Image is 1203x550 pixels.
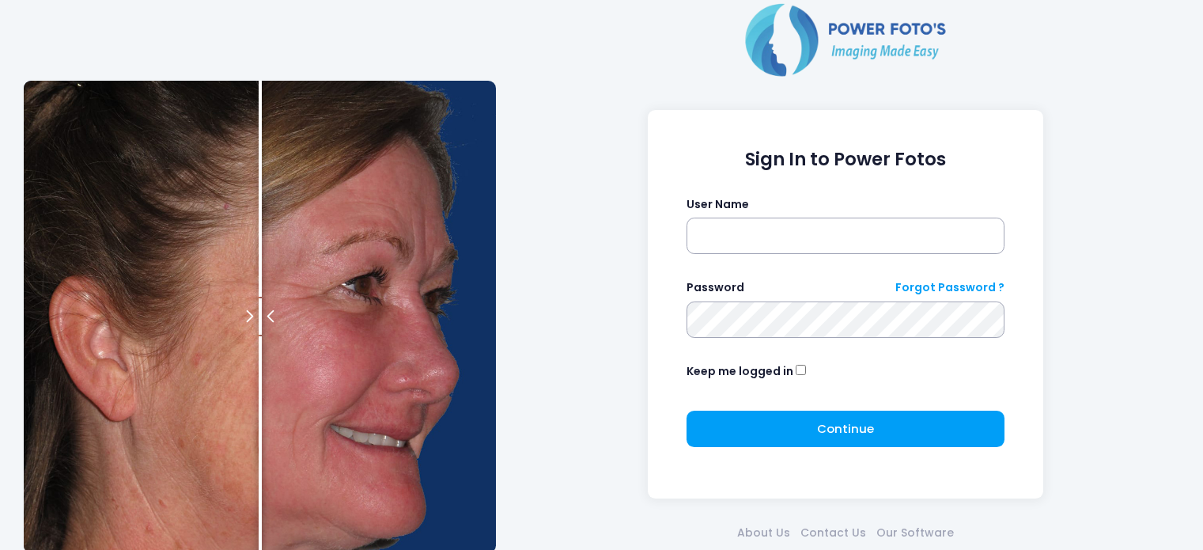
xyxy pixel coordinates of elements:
[687,196,749,213] label: User Name
[817,420,874,437] span: Continue
[732,525,795,541] a: About Us
[795,525,871,541] a: Contact Us
[871,525,959,541] a: Our Software
[687,149,1005,170] h1: Sign In to Power Fotos
[687,411,1005,447] button: Continue
[687,279,744,296] label: Password
[687,363,793,380] label: Keep me logged in
[895,279,1004,296] a: Forgot Password ?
